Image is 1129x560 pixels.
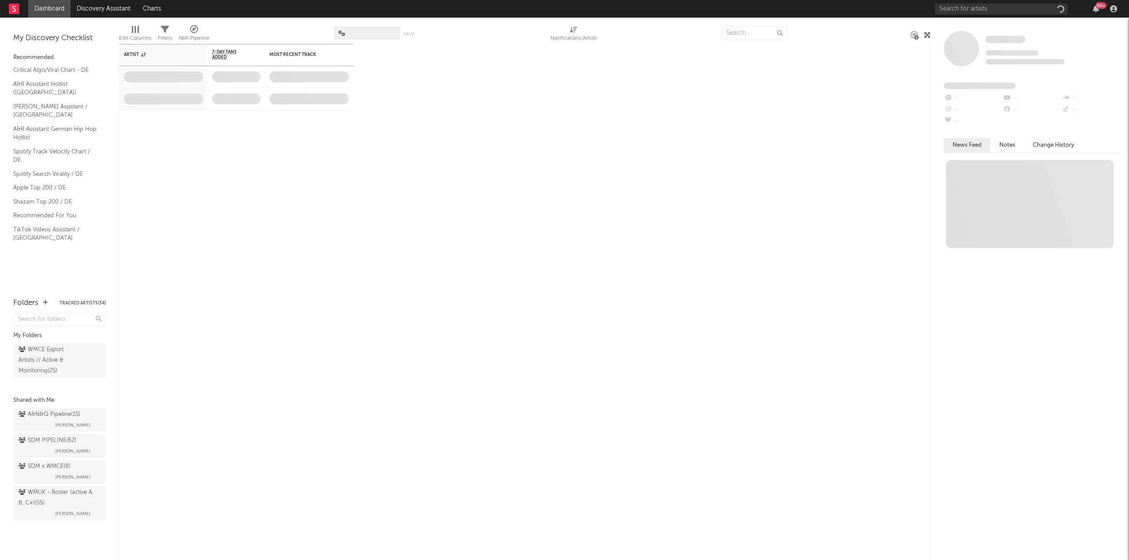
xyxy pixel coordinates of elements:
[179,33,209,44] div: A&R Pipeline
[991,138,1024,152] button: Notes
[986,50,1039,56] span: Tracking Since: [DATE]
[13,313,106,326] input: Search for folders...
[19,345,81,376] div: WMCE Export Artists // Active & Monitoring ( 25 )
[19,435,76,446] div: SDM PIPELINE ( 62 )
[19,409,80,420] div: A&N&Q Pipeline ( 15 )
[13,211,97,220] a: Recommended For You
[179,22,209,48] div: A&R Pipeline
[60,301,106,305] button: Tracked Artists(34)
[19,487,98,508] div: WMUK - Roster (active A, B, C+) ( 55 )
[944,104,1002,115] div: --
[13,395,106,406] div: Shared with Me
[13,197,97,207] a: Shazam Top 200 / DE
[55,446,90,456] span: [PERSON_NAME]
[1002,93,1061,104] div: --
[158,22,172,48] div: Filters
[119,22,151,48] div: Edit Columns
[55,420,90,430] span: [PERSON_NAME]
[944,93,1002,104] div: --
[13,33,106,44] div: My Discovery Checklist
[124,52,190,57] div: Artist
[403,32,415,37] button: Save
[550,33,597,44] div: Notifications (Artist)
[13,486,106,520] a: WMUK - Roster (active A, B, C+)(55)[PERSON_NAME]
[19,461,71,472] div: SDM x WMCE ( 8 )
[935,4,1067,15] input: Search for artists
[13,102,97,120] a: [PERSON_NAME] Assistant / [GEOGRAPHIC_DATA]
[119,33,151,44] div: Edit Columns
[269,52,336,57] div: Most Recent Track
[13,460,106,484] a: SDM x WMCE(8)[PERSON_NAME]
[13,169,97,179] a: Spotify Search Virality / DE
[944,115,1002,127] div: --
[13,434,106,458] a: SDM PIPELINE(62)[PERSON_NAME]
[1095,2,1107,9] div: 99 +
[55,472,90,482] span: [PERSON_NAME]
[944,138,991,152] button: News Feed
[550,22,597,48] div: Notifications (Artist)
[13,330,106,341] div: My Folders
[13,124,97,142] a: A&R Assistant German Hip Hop Hotlist
[13,408,106,432] a: A&N&Q Pipeline(15)[PERSON_NAME]
[158,33,172,44] div: Filters
[212,49,247,60] span: 7-Day Fans Added
[55,508,90,519] span: [PERSON_NAME]
[13,183,97,193] a: Apple Top 200 / DE
[1093,5,1099,12] button: 99+
[1062,93,1120,104] div: --
[13,225,97,243] a: TikTok Videos Assistant / [GEOGRAPHIC_DATA]
[1024,138,1083,152] button: Change History
[1062,104,1120,115] div: --
[13,147,97,165] a: Spotify Track Velocity Chart / DE
[13,79,97,97] a: A&R Assistant Hotlist ([GEOGRAPHIC_DATA])
[986,36,1025,43] span: Some Artist
[986,35,1025,44] a: Some Artist
[13,343,106,378] a: WMCE Export Artists // Active & Monitoring(25)
[13,52,106,63] div: Recommended
[986,59,1065,64] span: 0 fans last week
[721,26,787,40] input: Search...
[944,82,1016,89] span: Fans Added by Platform
[1002,104,1061,115] div: --
[13,298,38,308] div: Folders
[13,65,97,75] a: Critical Algo/Viral Chart - DE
